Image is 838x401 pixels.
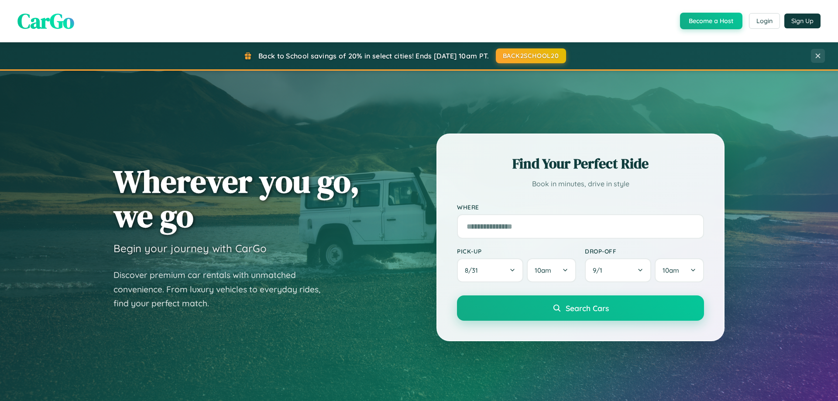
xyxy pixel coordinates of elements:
h2: Find Your Perfect Ride [457,154,704,173]
button: Login [749,13,780,29]
button: BACK2SCHOOL20 [496,48,566,63]
button: Sign Up [784,14,821,28]
button: 8/31 [457,258,523,282]
h3: Begin your journey with CarGo [113,242,267,255]
span: CarGo [17,7,74,35]
h1: Wherever you go, we go [113,164,360,233]
span: Back to School savings of 20% in select cities! Ends [DATE] 10am PT. [258,51,489,60]
p: Book in minutes, drive in style [457,178,704,190]
span: 9 / 1 [593,266,607,274]
label: Pick-up [457,247,576,255]
p: Discover premium car rentals with unmatched convenience. From luxury vehicles to everyday rides, ... [113,268,332,311]
label: Drop-off [585,247,704,255]
button: 10am [527,258,576,282]
button: 10am [655,258,704,282]
span: 10am [535,266,551,274]
button: Search Cars [457,295,704,321]
button: Become a Host [680,13,742,29]
span: 10am [663,266,679,274]
label: Where [457,203,704,211]
span: Search Cars [566,303,609,313]
span: 8 / 31 [465,266,482,274]
button: 9/1 [585,258,651,282]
